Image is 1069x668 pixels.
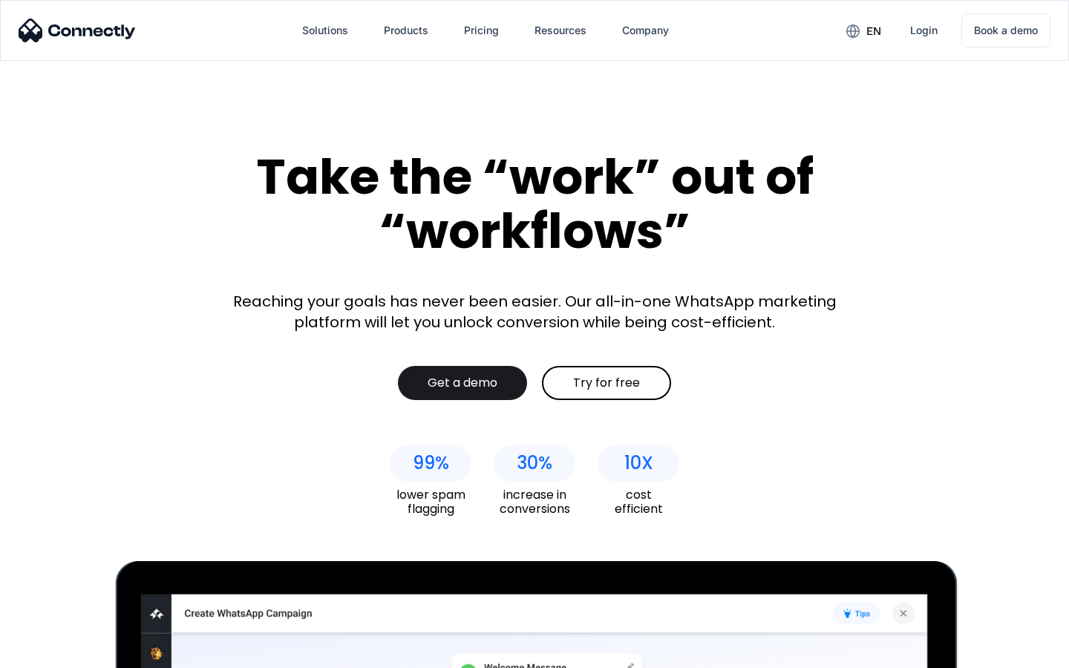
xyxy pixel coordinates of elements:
[961,13,1050,48] a: Book a demo
[384,20,428,41] div: Products
[598,488,679,516] div: cost efficient
[517,453,552,474] div: 30%
[464,20,499,41] div: Pricing
[573,376,640,390] div: Try for free
[302,20,348,41] div: Solutions
[19,19,136,42] img: Connectly Logo
[223,291,846,333] div: Reaching your goals has never been easier. Our all-in-one WhatsApp marketing platform will let yo...
[622,20,669,41] div: Company
[398,366,527,400] a: Get a demo
[898,13,949,48] a: Login
[428,376,497,390] div: Get a demo
[910,20,938,41] div: Login
[534,20,586,41] div: Resources
[866,21,881,42] div: en
[390,488,471,516] div: lower spam flagging
[15,642,89,663] aside: Language selected: English
[452,13,511,48] a: Pricing
[30,642,89,663] ul: Language list
[200,150,869,258] div: Take the “work” out of “workflows”
[542,366,671,400] a: Try for free
[494,488,575,516] div: increase in conversions
[413,453,449,474] div: 99%
[624,453,653,474] div: 10X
